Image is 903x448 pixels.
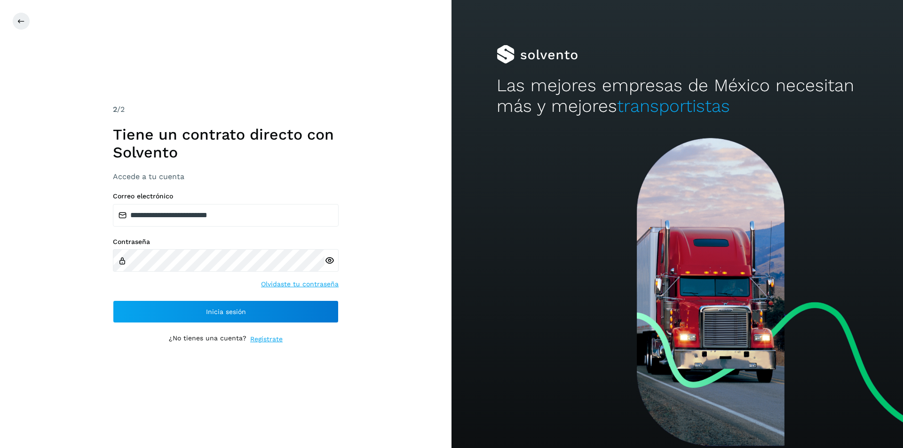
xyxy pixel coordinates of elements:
a: Olvidaste tu contraseña [261,279,339,289]
span: 2 [113,105,117,114]
h2: Las mejores empresas de México necesitan más y mejores [497,75,858,117]
span: transportistas [617,96,730,116]
button: Inicia sesión [113,300,339,323]
span: Inicia sesión [206,308,246,315]
h3: Accede a tu cuenta [113,172,339,181]
p: ¿No tienes una cuenta? [169,334,246,344]
h1: Tiene un contrato directo con Solvento [113,126,339,162]
div: /2 [113,104,339,115]
label: Contraseña [113,238,339,246]
label: Correo electrónico [113,192,339,200]
a: Regístrate [250,334,283,344]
